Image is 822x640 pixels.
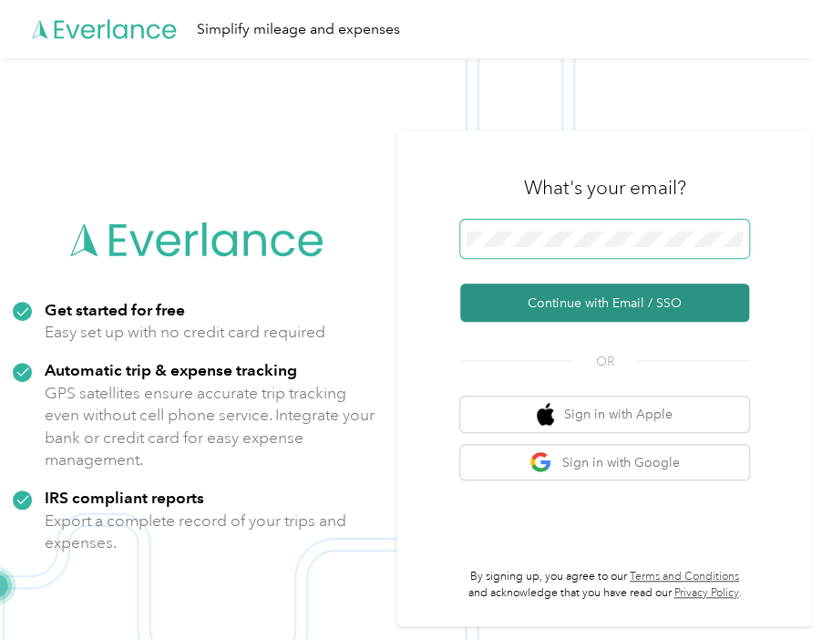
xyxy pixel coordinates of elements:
[460,397,749,432] button: apple logoSign in with Apple
[630,570,739,583] a: Terms and Conditions
[460,445,749,480] button: google logoSign in with Google
[197,18,400,41] div: Simplify mileage and expenses
[572,352,636,371] span: OR
[673,586,738,600] a: Privacy Policy
[45,382,384,471] p: GPS satellites ensure accurate trip tracking even without cell phone service. Integrate your bank...
[529,451,552,474] img: google logo
[45,321,325,344] p: Easy set up with no credit card required
[523,175,685,201] h3: What's your email?
[45,300,185,319] strong: Get started for free
[45,360,297,379] strong: Automatic trip & expense tracking
[460,569,749,601] p: By signing up, you agree to our and acknowledge that you have read our .
[537,403,555,426] img: apple logo
[460,284,749,322] button: Continue with Email / SSO
[45,510,384,554] p: Export a complete record of your trips and expenses.
[45,488,204,507] strong: IRS compliant reports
